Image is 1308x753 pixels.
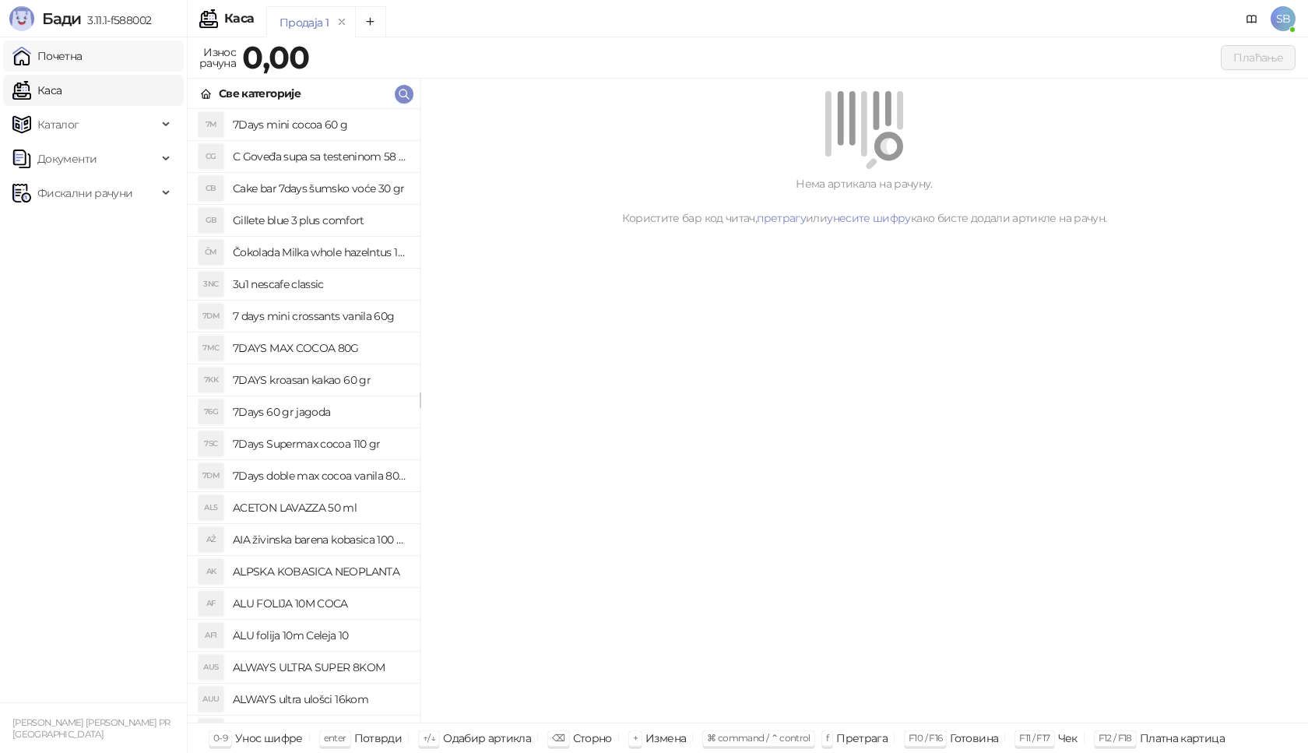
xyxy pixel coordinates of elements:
[423,732,435,744] span: ↑/↓
[12,75,62,106] a: Каса
[354,728,403,748] div: Потврди
[12,717,171,740] small: [PERSON_NAME] [PERSON_NAME] PR [GEOGRAPHIC_DATA]
[233,591,407,616] h4: ALU FOLIJA 10M COCA
[199,463,223,488] div: 7DM
[233,623,407,648] h4: ALU folija 10m Celeja 10
[233,176,407,201] h4: Cake bar 7days šumsko voće 30 gr
[836,728,888,748] div: Претрага
[199,112,223,137] div: 7M
[1239,6,1264,31] a: Документација
[199,336,223,361] div: 7MC
[573,728,612,748] div: Сторно
[199,719,223,744] div: A0L
[219,85,301,102] div: Све категорије
[199,208,223,233] div: GB
[233,208,407,233] h4: Gillete blue 3 plus comfort
[827,211,911,225] a: унесите шифру
[233,112,407,137] h4: 7Days mini cocoa 60 g
[199,687,223,712] div: AUU
[199,272,223,297] div: 3NC
[199,495,223,520] div: AL5
[42,9,81,28] span: Бади
[1140,728,1225,748] div: Платна картица
[280,14,329,31] div: Продаја 1
[199,399,223,424] div: 76G
[233,240,407,265] h4: Čokolada Milka whole hazelntus 100 gr
[233,655,407,680] h4: ALWAYS ULTRA SUPER 8KOM
[324,732,346,744] span: enter
[233,272,407,297] h4: 3u1 nescafe classic
[199,304,223,329] div: 7DM
[1221,45,1296,70] button: Плаћање
[199,623,223,648] div: AF1
[199,368,223,392] div: 7KK
[233,144,407,169] h4: C Goveđa supa sa testeninom 58 grama
[233,495,407,520] h4: ACETON LAVAZZA 50 ml
[188,109,420,723] div: grid
[37,143,97,174] span: Документи
[233,463,407,488] h4: 7Days doble max cocoa vanila 80 gr
[909,732,942,744] span: F10 / F16
[233,336,407,361] h4: 7DAYS MAX COCOA 80G
[81,13,151,27] span: 3.11.1-f588002
[233,687,407,712] h4: ALWAYS ultra ulošci 16kom
[37,109,79,140] span: Каталог
[199,176,223,201] div: CB
[233,527,407,552] h4: AIA živinska barena kobasica 100 gr
[552,732,564,744] span: ⌫
[1271,6,1296,31] span: SB
[199,559,223,584] div: AK
[199,144,223,169] div: CG
[332,16,352,29] button: remove
[950,728,998,748] div: Готовина
[224,12,254,25] div: Каса
[707,732,810,744] span: ⌘ command / ⌃ control
[37,178,132,209] span: Фискални рачуни
[233,719,407,744] h4: AMSTEL 0,5 LIMENKA
[233,399,407,424] h4: 7Days 60 gr jagoda
[235,728,303,748] div: Унос шифре
[196,42,239,73] div: Износ рачуна
[199,591,223,616] div: AF
[233,304,407,329] h4: 7 days mini crossants vanila 60g
[199,655,223,680] div: AUS
[199,431,223,456] div: 7SC
[439,175,1289,227] div: Нема артикала на рачуну. Користите бар код читач, или како бисте додали артикле на рачун.
[355,6,386,37] button: Add tab
[233,368,407,392] h4: 7DAYS kroasan kakao 60 gr
[199,527,223,552] div: AŽ
[633,732,638,744] span: +
[199,240,223,265] div: ČM
[443,728,531,748] div: Одабир артикла
[9,6,34,31] img: Logo
[826,732,828,744] span: f
[242,38,309,76] strong: 0,00
[233,559,407,584] h4: ALPSKA KOBASICA NEOPLANTA
[1099,732,1132,744] span: F12 / F18
[1058,728,1078,748] div: Чек
[1019,732,1050,744] span: F11 / F17
[12,40,83,72] a: Почетна
[233,431,407,456] h4: 7Days Supermax cocoa 110 gr
[645,728,686,748] div: Измена
[213,732,227,744] span: 0-9
[757,211,806,225] a: претрагу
